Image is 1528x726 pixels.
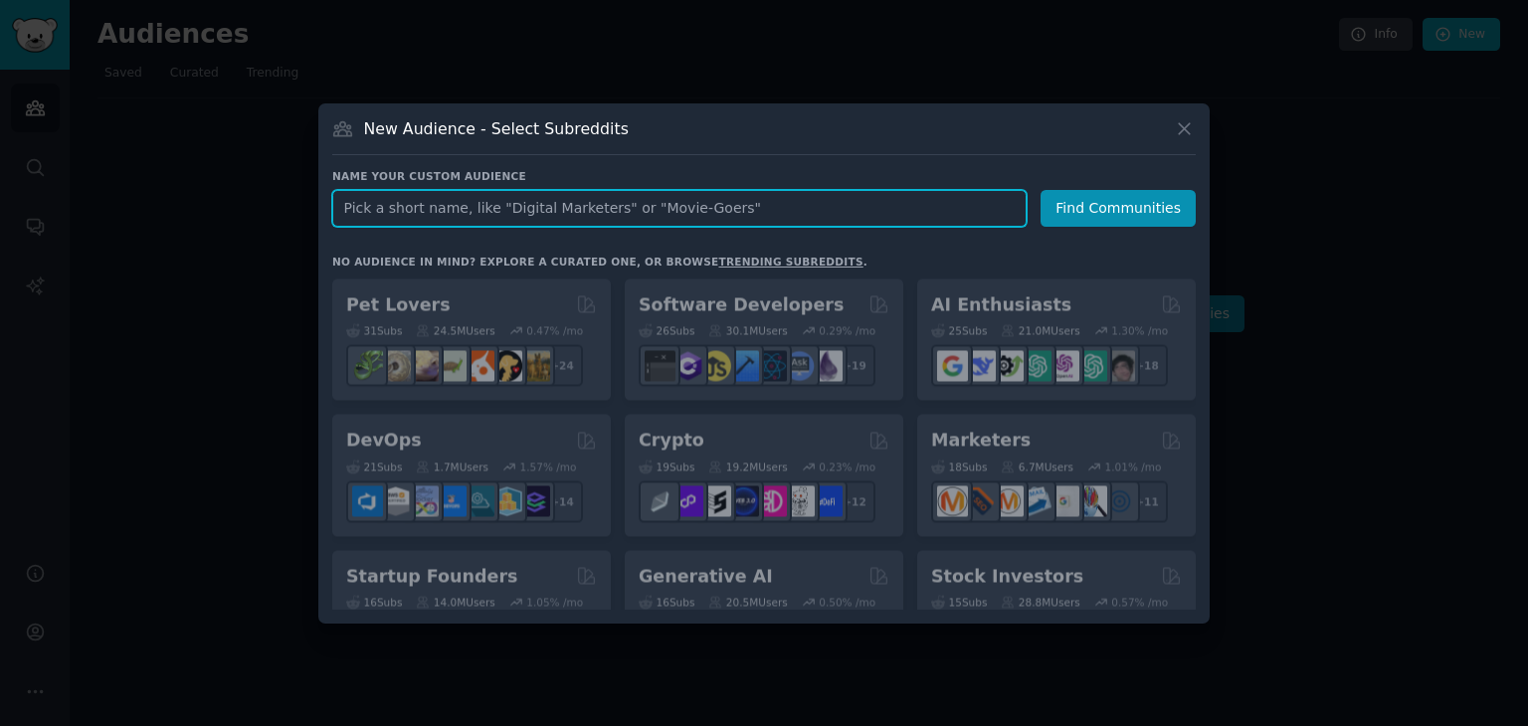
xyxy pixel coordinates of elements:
div: 1.05 % /mo [526,596,583,610]
a: trending subreddits [718,256,862,268]
h3: Name your custom audience [332,169,1196,183]
img: chatgpt_promptDesign [1021,350,1051,381]
img: DeepSeek [965,350,996,381]
div: + 11 [1126,480,1168,522]
div: + 12 [834,480,875,522]
div: 30.1M Users [708,324,787,338]
div: 20.5M Users [708,596,787,610]
div: 14.0M Users [416,596,494,610]
div: 26 Sub s [639,324,694,338]
h2: Stock Investors [931,564,1083,589]
input: Pick a short name, like "Digital Marketers" or "Movie-Goers" [332,190,1027,227]
h2: DevOps [346,429,422,454]
img: defiblockchain [756,486,787,517]
div: 1.7M Users [416,459,488,473]
img: AskComputerScience [784,350,815,381]
img: ArtificalIntelligence [1104,350,1135,381]
h2: Marketers [931,429,1031,454]
img: cockatiel [464,350,494,381]
h3: New Audience - Select Subreddits [364,118,629,139]
div: 1.57 % /mo [520,459,577,473]
img: platformengineering [464,486,494,517]
img: ethfinance [645,486,675,517]
h2: Startup Founders [346,564,517,589]
div: 0.50 % /mo [819,596,875,610]
img: learnjavascript [700,350,731,381]
h2: Generative AI [639,564,773,589]
img: dogbreed [519,350,550,381]
div: 1.30 % /mo [1111,324,1168,338]
img: AWS_Certified_Experts [380,486,411,517]
h2: AI Enthusiasts [931,292,1071,317]
img: OnlineMarketing [1104,486,1135,517]
div: 0.23 % /mo [819,459,875,473]
img: OpenAIDev [1049,350,1079,381]
h2: Pet Lovers [346,292,451,317]
div: 0.57 % /mo [1111,596,1168,610]
img: turtle [436,350,467,381]
div: 6.7M Users [1001,459,1073,473]
img: DevOpsLinks [436,486,467,517]
img: ethstaker [700,486,731,517]
img: bigseo [965,486,996,517]
img: elixir [812,350,843,381]
img: herpetology [352,350,383,381]
img: iOSProgramming [728,350,759,381]
img: ballpython [380,350,411,381]
div: 0.29 % /mo [819,324,875,338]
h2: Software Developers [639,292,844,317]
img: Docker_DevOps [408,486,439,517]
div: + 14 [541,480,583,522]
img: PetAdvice [491,350,522,381]
img: Emailmarketing [1021,486,1051,517]
div: 0.47 % /mo [526,324,583,338]
div: 21 Sub s [346,459,402,473]
img: AItoolsCatalog [993,350,1024,381]
img: chatgpt_prompts_ [1076,350,1107,381]
div: 24.5M Users [416,324,494,338]
div: 16 Sub s [346,596,402,610]
div: 16 Sub s [639,596,694,610]
img: leopardgeckos [408,350,439,381]
div: 28.8M Users [1001,596,1079,610]
img: csharp [672,350,703,381]
div: 1.01 % /mo [1105,459,1162,473]
div: + 24 [541,345,583,387]
div: 18 Sub s [931,459,987,473]
img: GoogleGeminiAI [937,350,968,381]
img: reactnative [756,350,787,381]
div: 31 Sub s [346,324,402,338]
img: 0xPolygon [672,486,703,517]
img: azuredevops [352,486,383,517]
div: + 19 [834,345,875,387]
img: MarketingResearch [1076,486,1107,517]
img: defi_ [812,486,843,517]
div: No audience in mind? Explore a curated one, or browse . [332,255,867,269]
img: aws_cdk [491,486,522,517]
div: 21.0M Users [1001,324,1079,338]
img: PlatformEngineers [519,486,550,517]
img: AskMarketing [993,486,1024,517]
button: Find Communities [1041,190,1196,227]
div: 25 Sub s [931,324,987,338]
div: 19.2M Users [708,459,787,473]
img: googleads [1049,486,1079,517]
div: 19 Sub s [639,459,694,473]
h2: Crypto [639,429,704,454]
img: software [645,350,675,381]
div: + 18 [1126,345,1168,387]
div: 15 Sub s [931,596,987,610]
img: content_marketing [937,486,968,517]
img: CryptoNews [784,486,815,517]
img: web3 [728,486,759,517]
